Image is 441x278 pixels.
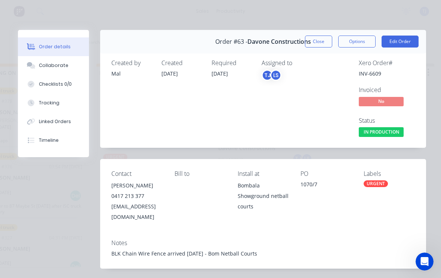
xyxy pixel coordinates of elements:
[359,86,415,94] div: Invoiced
[18,56,89,75] button: Collaborate
[359,117,415,124] div: Status
[238,170,289,177] div: Install at
[359,127,404,138] button: IN PRODUCTION
[18,37,89,56] button: Order details
[382,36,419,48] button: Edit Order
[300,180,352,191] div: 1070/7
[161,70,178,77] span: [DATE]
[111,180,163,222] div: [PERSON_NAME]0417 213 377[EMAIL_ADDRESS][DOMAIN_NAME]
[111,250,415,257] div: BLK Chain Wire Fence arrived [DATE] - Bom Netball Courts
[175,170,226,177] div: Bill to
[39,81,72,88] div: Checklists 0/0
[111,59,152,67] div: Created by
[39,43,71,50] div: Order details
[161,59,203,67] div: Created
[305,36,332,48] button: Close
[18,112,89,131] button: Linked Orders
[111,239,415,247] div: Notes
[18,75,89,94] button: Checklists 0/0
[262,59,336,67] div: Assigned to
[359,59,415,67] div: Xero Order #
[359,127,404,137] span: IN PRODUCTION
[364,180,388,187] div: URGENT
[247,38,311,45] span: Davone Constructions
[359,70,415,77] div: INV-6609
[111,201,163,222] div: [EMAIL_ADDRESS][DOMAIN_NAME]
[416,253,434,271] iframe: Intercom live chat
[212,70,228,77] span: [DATE]
[39,118,71,125] div: Linked Orders
[111,170,163,177] div: Contact
[262,70,273,81] div: TJ
[300,170,352,177] div: PO
[39,62,68,69] div: Collaborate
[359,97,404,106] span: No
[39,137,59,144] div: Timeline
[215,38,247,45] span: Order #63 -
[262,70,281,81] button: TJLS
[238,180,289,212] div: Bombala Showground netball courts
[18,131,89,150] button: Timeline
[338,36,376,48] button: Options
[364,170,415,177] div: Labels
[18,94,89,112] button: Tracking
[111,191,163,201] div: 0417 213 377
[212,59,253,67] div: Required
[270,70,281,81] div: LS
[111,180,163,191] div: [PERSON_NAME]
[39,100,59,106] div: Tracking
[111,70,152,77] div: Mal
